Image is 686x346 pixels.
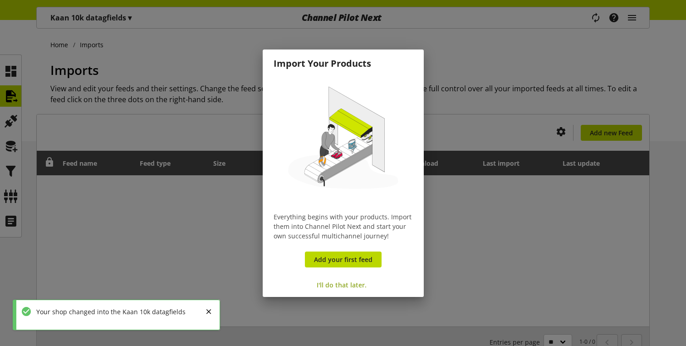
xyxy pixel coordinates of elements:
p: Everything begins with your products. Import them into Channel Pilot Next and start your own succ... [274,212,413,241]
span: I'll do that later. [317,280,367,290]
a: Add your first feed [305,252,382,267]
button: I'll do that later. [311,277,375,293]
span: Add your first feed [314,255,372,264]
div: Your shop changed into the Kaan 10k datagfields [32,307,186,316]
h1: Import Your Products [274,57,413,70]
img: ce2b93688b7a4d1f15e5c669d171ab6f.svg [274,70,413,210]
